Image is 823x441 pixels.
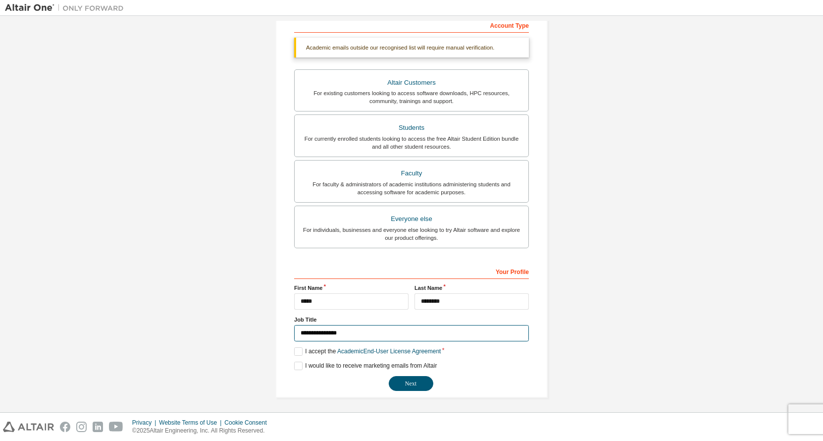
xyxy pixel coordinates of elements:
[132,419,159,427] div: Privacy
[76,422,87,432] img: instagram.svg
[337,348,441,355] a: Academic End-User License Agreement
[294,362,437,370] label: I would like to receive marketing emails from Altair
[132,427,273,435] p: © 2025 Altair Engineering, Inc. All Rights Reserved.
[60,422,70,432] img: facebook.svg
[301,76,522,90] div: Altair Customers
[3,422,54,432] img: altair_logo.svg
[109,422,123,432] img: youtube.svg
[294,38,529,57] div: Academic emails outside our recognised list will require manual verification.
[301,121,522,135] div: Students
[301,180,522,196] div: For faculty & administrators of academic institutions administering students and accessing softwa...
[301,166,522,180] div: Faculty
[301,89,522,105] div: For existing customers looking to access software downloads, HPC resources, community, trainings ...
[294,347,441,356] label: I accept the
[294,17,529,33] div: Account Type
[159,419,224,427] div: Website Terms of Use
[5,3,129,13] img: Altair One
[414,284,529,292] label: Last Name
[294,284,409,292] label: First Name
[224,419,272,427] div: Cookie Consent
[294,316,529,324] label: Job Title
[93,422,103,432] img: linkedin.svg
[294,263,529,279] div: Your Profile
[301,212,522,226] div: Everyone else
[389,376,433,391] button: Next
[301,135,522,151] div: For currently enrolled students looking to access the free Altair Student Edition bundle and all ...
[301,226,522,242] div: For individuals, businesses and everyone else looking to try Altair software and explore our prod...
